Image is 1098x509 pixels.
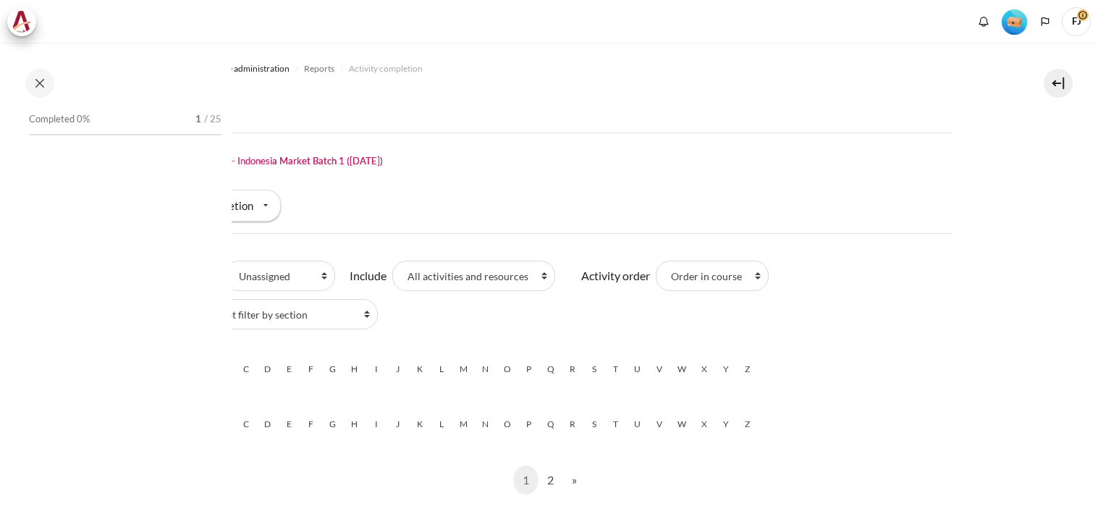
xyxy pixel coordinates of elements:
a: S [583,413,605,435]
a: J [387,413,409,435]
a: D [257,413,279,435]
a: L [431,413,452,435]
a: I [366,413,387,435]
a: G [322,358,344,380]
a: H [344,413,366,435]
span: Reports [304,62,334,75]
a: J [387,358,409,380]
a: Activity completion [349,60,423,77]
a: U [627,413,649,435]
a: W [670,413,693,435]
h5: Last name [147,395,952,408]
a: C [235,358,257,380]
div: Level #1 [1002,8,1027,35]
a: O [497,358,518,380]
a: Completed 0% 1 / 25 [29,109,221,150]
a: G [322,413,344,435]
a: Z [737,358,759,380]
a: H [344,358,366,380]
a: S [583,358,605,380]
nav: Page [147,454,952,506]
span: Activity completion [349,62,423,75]
span: » [572,471,577,489]
a: V [649,358,670,380]
a: N [475,413,497,435]
a: F [300,358,322,380]
h1: Outward GoBeyond - Indonesia Market Batch 1 ([DATE]) [147,155,383,167]
a: X [693,413,715,435]
a: M [452,413,475,435]
a: N [475,358,497,380]
a: V [649,413,670,435]
a: M [452,358,475,380]
a: User menu [1062,7,1091,36]
label: Include [350,267,387,285]
a: 1 [514,466,538,495]
a: R [562,358,583,380]
h5: First name [147,340,952,353]
a: K [409,413,431,435]
span: Course administration [205,62,290,75]
a: Level #1 [996,8,1033,35]
a: U [627,358,649,380]
a: Reports [304,60,334,77]
nav: Navigation bar [147,57,428,80]
a: F [300,413,322,435]
a: Q [540,413,562,435]
a: P [518,358,540,380]
label: Activity order [581,267,650,285]
a: L [431,358,452,380]
a: Y [715,358,737,380]
a: D [257,358,279,380]
span: FJ [1062,7,1091,36]
a: P [518,413,540,435]
a: Q [540,358,562,380]
img: Level #1 [1002,9,1027,35]
a: C [235,413,257,435]
button: Languages [1034,11,1056,33]
a: R [562,413,583,435]
a: X [693,358,715,380]
a: I [366,358,387,380]
a: T [605,413,627,435]
span: Completed 0% [29,112,90,127]
a: W [670,358,693,380]
span: 1 [195,112,201,127]
a: Architeck Architeck [7,7,43,36]
div: Show notification window with no new notifications [973,11,994,33]
a: K [409,358,431,380]
a: E [279,358,300,380]
a: O [497,413,518,435]
a: Next page [563,466,586,495]
a: Y [715,413,737,435]
img: Architeck [12,11,32,33]
a: T [605,358,627,380]
span: / 25 [204,112,221,127]
a: Z [737,413,759,435]
a: E [279,413,300,435]
a: 2 [539,466,562,495]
